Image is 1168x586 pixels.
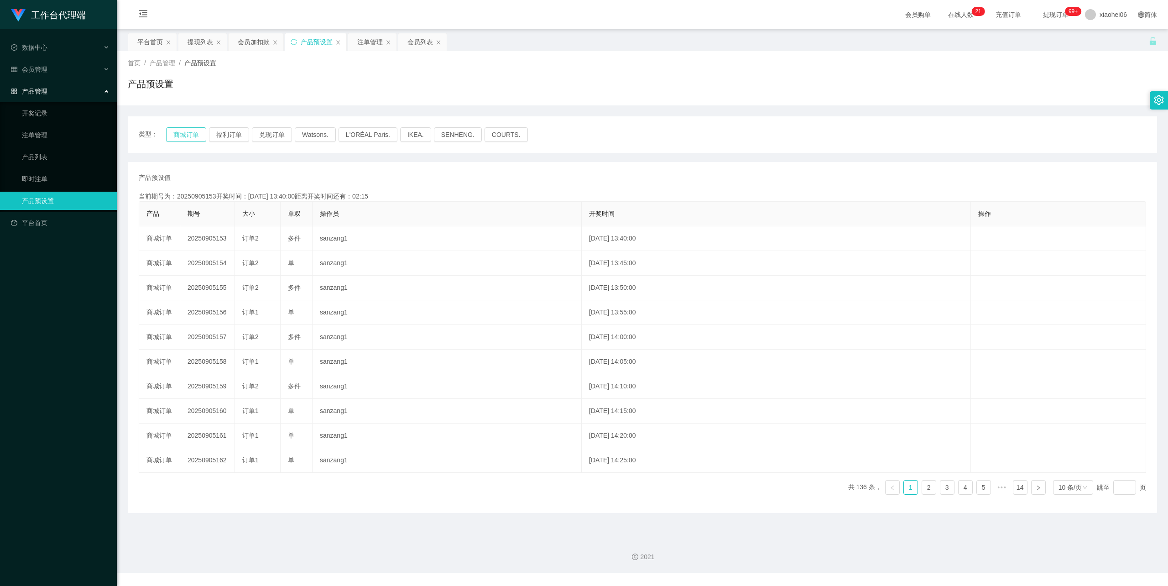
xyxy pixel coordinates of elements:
a: 工作台代理端 [11,11,86,18]
td: [DATE] 13:45:00 [582,251,971,276]
div: 平台首页 [137,33,163,51]
span: 单 [288,407,294,414]
i: 图标: close [216,40,221,45]
a: 1 [904,481,918,494]
i: 图标: close [386,40,391,45]
span: 会员管理 [11,66,47,73]
span: 单 [288,259,294,267]
li: 5 [976,480,991,495]
div: 产品预设置 [301,33,333,51]
a: 14 [1013,481,1027,494]
td: 商城订单 [139,251,180,276]
a: 5 [977,481,991,494]
i: 图标: close [272,40,278,45]
img: logo.9652507e.png [11,9,26,22]
td: 20250905154 [180,251,235,276]
td: sanzang1 [313,424,582,448]
td: 商城订单 [139,226,180,251]
span: 订单1 [242,309,259,316]
td: sanzang1 [313,276,582,300]
td: [DATE] 14:25:00 [582,448,971,473]
i: 图标: table [11,66,17,73]
td: sanzang1 [313,226,582,251]
td: 20250905162 [180,448,235,473]
div: 会员加扣款 [238,33,270,51]
td: 商城订单 [139,399,180,424]
a: 即时注单 [22,170,109,188]
i: 图标: check-circle-o [11,44,17,51]
span: 在线人数 [944,11,978,18]
span: 单 [288,432,294,439]
i: 图标: unlock [1149,37,1157,45]
td: sanzang1 [313,399,582,424]
span: / [179,59,181,67]
div: 当前期号为：20250905153开奖时间：[DATE] 13:40:00距离开奖时间还有：02:15 [139,192,1146,201]
button: SENHENG. [434,127,482,142]
td: [DATE] 13:40:00 [582,226,971,251]
sup: 21 [971,7,985,16]
span: 订单1 [242,432,259,439]
i: 图标: close [436,40,441,45]
td: 商城订单 [139,300,180,325]
button: 兑现订单 [252,127,292,142]
span: 订单2 [242,333,259,340]
span: 首页 [128,59,141,67]
span: 订单1 [242,407,259,414]
i: 图标: setting [1154,95,1164,105]
span: 订单2 [242,235,259,242]
span: 产品管理 [11,88,47,95]
td: [DATE] 14:15:00 [582,399,971,424]
td: sanzang1 [313,374,582,399]
td: 20250905161 [180,424,235,448]
span: 产品管理 [150,59,175,67]
td: [DATE] 13:50:00 [582,276,971,300]
span: 单 [288,358,294,365]
a: 开奖记录 [22,104,109,122]
span: 操作员 [320,210,339,217]
h1: 产品预设置 [128,77,173,91]
i: 图标: sync [291,39,297,45]
td: sanzang1 [313,350,582,374]
td: 20250905157 [180,325,235,350]
li: 2 [922,480,936,495]
i: 图标: close [335,40,341,45]
td: 20250905159 [180,374,235,399]
div: 10 条/页 [1058,481,1082,494]
sup: 1079 [1065,7,1081,16]
button: 福利订单 [209,127,249,142]
td: [DATE] 14:05:00 [582,350,971,374]
a: 图标: dashboard平台首页 [11,214,109,232]
span: 大小 [242,210,255,217]
span: 单 [288,456,294,464]
td: [DATE] 14:20:00 [582,424,971,448]
i: 图标: menu-fold [128,0,159,30]
span: 订单1 [242,456,259,464]
td: [DATE] 14:10:00 [582,374,971,399]
button: IKEA. [400,127,431,142]
li: 共 136 条， [848,480,881,495]
li: 上一页 [885,480,900,495]
a: 2 [922,481,936,494]
li: 1 [903,480,918,495]
span: 产品预设置 [184,59,216,67]
span: 开奖时间 [589,210,615,217]
span: 订单1 [242,358,259,365]
td: [DATE] 13:55:00 [582,300,971,325]
button: 商城订单 [166,127,206,142]
a: 4 [959,481,972,494]
i: 图标: right [1036,485,1041,491]
li: 向后 5 页 [995,480,1009,495]
i: 图标: appstore-o [11,88,17,94]
td: 商城订单 [139,276,180,300]
td: 商城订单 [139,374,180,399]
i: 图标: down [1082,485,1088,491]
td: sanzang1 [313,300,582,325]
span: 订单2 [242,259,259,267]
td: sanzang1 [313,325,582,350]
li: 下一页 [1031,480,1046,495]
td: 20250905156 [180,300,235,325]
td: 商城订单 [139,424,180,448]
td: [DATE] 14:00:00 [582,325,971,350]
p: 1 [978,7,981,16]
